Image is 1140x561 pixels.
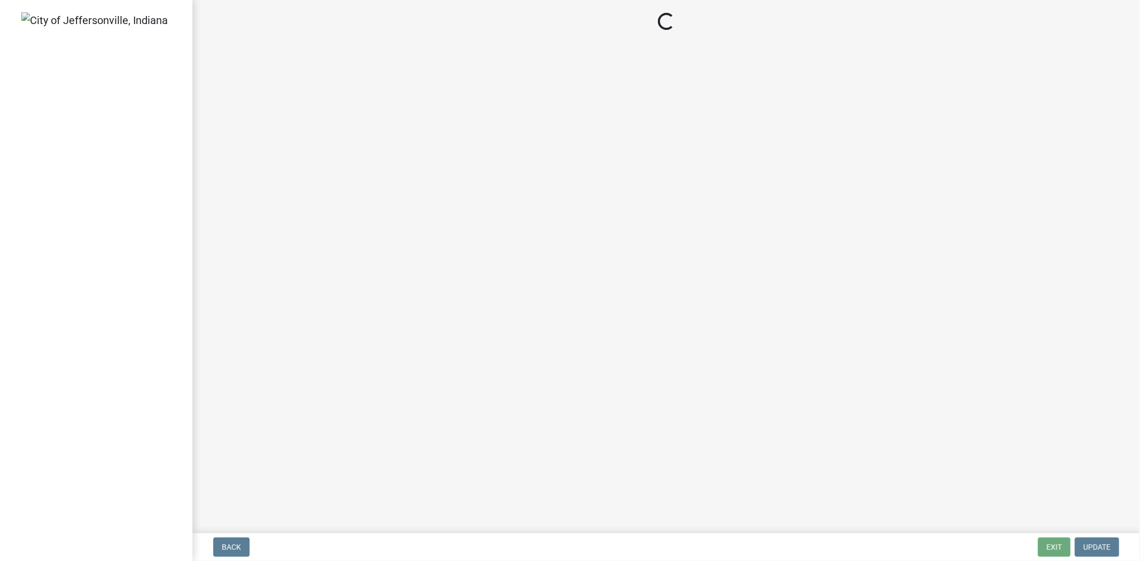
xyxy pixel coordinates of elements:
[1075,537,1119,557] button: Update
[213,537,250,557] button: Back
[21,12,168,28] img: City of Jeffersonville, Indiana
[1038,537,1071,557] button: Exit
[222,543,241,551] span: Back
[1083,543,1111,551] span: Update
